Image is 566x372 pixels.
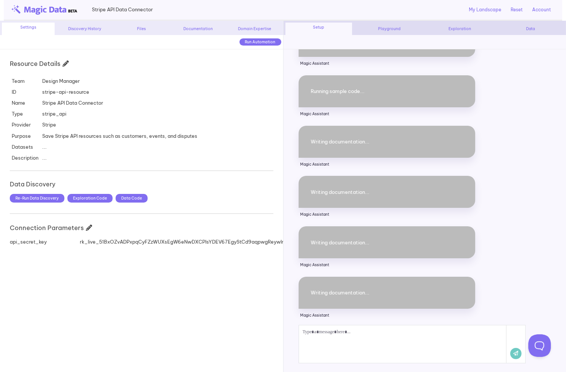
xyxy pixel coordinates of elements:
[10,194,64,203] span: Re-Run Data Discovery
[42,78,80,84] span: Design Manager
[528,334,551,357] iframe: Toggle Customer Support
[497,26,564,32] div: Data
[2,23,55,35] div: Settings
[76,238,200,245] div: rk_live_51BxOZvADPxpqCyFZzWUXsEgW6eNwDXCPlsYDEV67EgyStCd9aqpwgReywlrSJHyLZByf3mvaCCAw6jSqk0Sgf4ht...
[42,122,56,128] span: Stripe
[115,26,168,32] div: Files
[299,158,475,171] p: Magic Assistant
[42,133,197,139] span: Save Stripe API resources such as customers, events, and disputes
[67,194,113,203] span: Exploration Code
[42,100,103,106] span: Stripe API Data Connector
[228,26,281,32] div: Domain Expertise
[10,238,47,245] label: api_secret_key
[299,309,475,322] p: Magic Assistant
[299,126,475,158] div: Writing documentation...
[10,131,40,142] td: Purpose
[10,142,40,152] td: Datasets
[299,226,475,258] div: Writing documentation...
[299,176,475,208] div: Writing documentation...
[299,258,475,272] p: Magic Assistant
[10,59,273,69] div: Resource Details
[10,98,40,108] td: Name
[299,208,475,221] p: Magic Assistant
[299,107,475,121] p: Magic Assistant
[299,57,475,70] p: Magic Assistant
[10,119,40,130] td: Provider
[10,152,40,163] td: Description
[92,6,153,13] span: Stripe API Data Connector
[116,194,148,203] span: Data Code
[511,6,523,13] a: Reset
[58,26,111,32] div: Discovery History
[11,5,77,15] img: beta-logo.png
[299,277,475,309] div: Writing documentation...
[240,38,281,46] div: Run Automation
[10,87,40,98] td: ID
[42,111,66,117] span: stripe_api
[299,75,475,107] div: Running sample code...
[532,6,551,13] a: Account
[42,144,47,150] span: ...
[42,89,89,95] span: stripe-api-resource
[10,108,40,119] td: Type
[172,26,224,32] div: Documentation
[356,26,423,32] div: Playground
[10,181,273,188] h5: Data Discovery
[469,6,501,13] a: My Landscape
[10,223,273,233] div: Connection Parameters
[42,155,47,161] span: ...
[10,76,40,87] td: Team
[285,23,352,35] div: Setup
[427,26,494,32] div: Exploration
